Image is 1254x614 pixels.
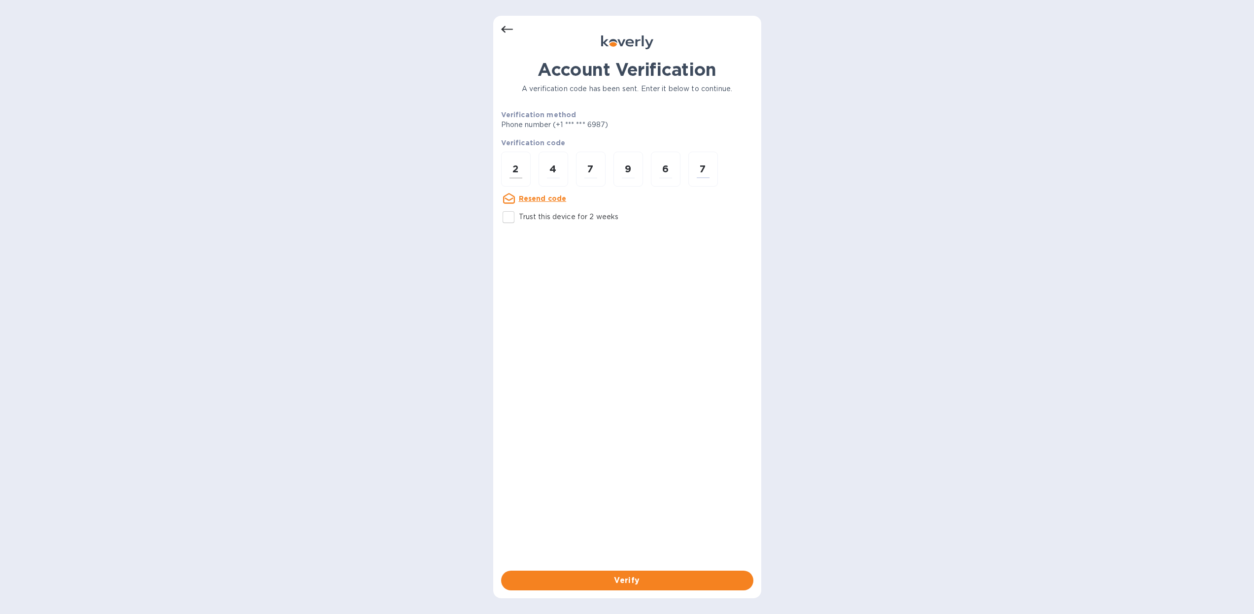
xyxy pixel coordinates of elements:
[509,575,746,586] span: Verify
[501,138,753,148] p: Verification code
[501,59,753,80] h1: Account Verification
[501,120,684,130] p: Phone number (+1 *** *** 6987)
[501,111,576,119] b: Verification method
[501,571,753,590] button: Verify
[519,212,619,222] p: Trust this device for 2 weeks
[519,194,567,202] u: Resend code
[501,84,753,94] p: A verification code has been sent. Enter it below to continue.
